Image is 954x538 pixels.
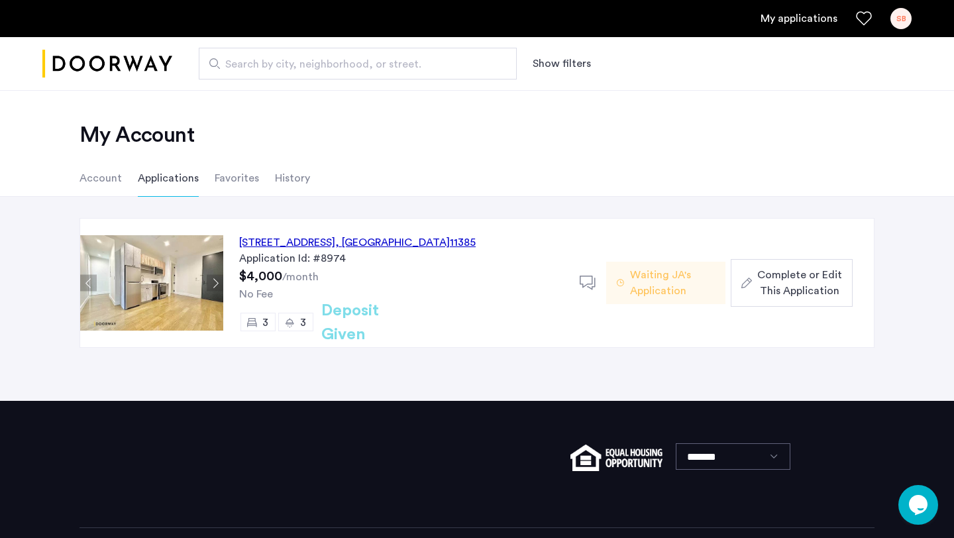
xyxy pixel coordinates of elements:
[207,275,223,292] button: Next apartment
[239,235,476,250] div: [STREET_ADDRESS] 11385
[898,485,941,525] iframe: chat widget
[199,48,517,80] input: Apartment Search
[80,275,97,292] button: Previous apartment
[757,267,842,299] span: Complete or Edit This Application
[239,250,564,266] div: Application Id: #8974
[676,443,790,470] select: Language select
[890,8,912,29] div: SB
[79,160,122,197] li: Account
[630,267,715,299] span: Waiting JA's Application
[533,56,591,72] button: Show or hide filters
[215,160,259,197] li: Favorites
[300,317,306,328] span: 3
[282,272,319,282] sub: /month
[225,56,480,72] span: Search by city, neighborhood, or street.
[262,317,268,328] span: 3
[42,39,172,89] a: Cazamio logo
[42,39,172,89] img: logo
[239,289,273,299] span: No Fee
[79,122,874,148] h2: My Account
[239,270,282,283] span: $4,000
[731,259,853,307] button: button
[138,160,199,197] li: Applications
[856,11,872,27] a: Favorites
[321,299,427,347] h2: Deposit Given
[275,160,310,197] li: History
[335,237,450,248] span: , [GEOGRAPHIC_DATA]
[80,235,223,331] img: Apartment photo
[570,445,662,471] img: equal-housing.png
[761,11,837,27] a: My application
